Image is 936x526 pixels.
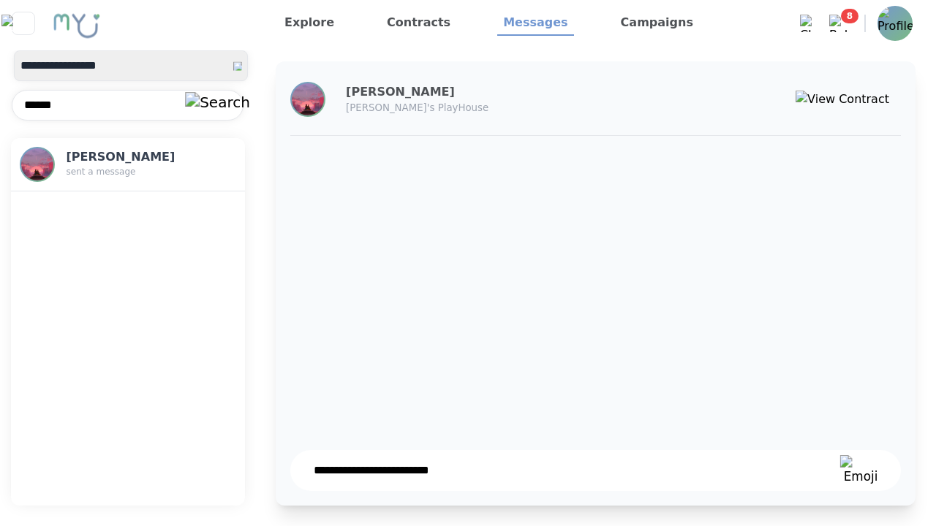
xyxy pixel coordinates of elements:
[1,15,45,32] img: Close sidebar
[67,166,194,178] p: sent a message
[615,11,699,36] a: Campaigns
[346,101,610,115] p: [PERSON_NAME]'s PlayHouse
[800,15,818,32] img: Chat
[497,11,573,36] a: Messages
[346,83,610,101] h3: [PERSON_NAME]
[877,6,913,41] img: Profile
[279,11,340,36] a: Explore
[11,138,245,191] button: Profile[PERSON_NAME]sent a message
[829,15,847,32] img: Bell
[841,9,858,23] span: 8
[21,148,53,180] img: Profile
[67,148,194,166] h3: [PERSON_NAME]
[381,11,456,36] a: Contracts
[796,91,889,108] img: View Contract
[185,92,250,114] img: Search
[840,455,882,486] img: Emoji
[292,83,324,115] img: Profile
